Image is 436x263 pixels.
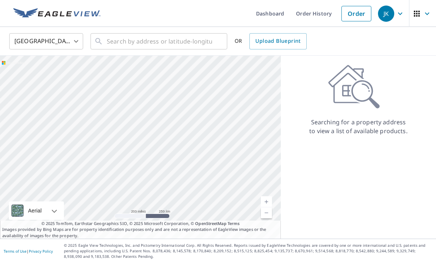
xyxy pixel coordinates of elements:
[107,31,212,52] input: Search by address or latitude-longitude
[235,33,307,49] div: OR
[378,6,394,22] div: JK
[228,221,240,226] a: Terms
[9,31,83,52] div: [GEOGRAPHIC_DATA]
[4,249,27,254] a: Terms of Use
[29,249,53,254] a: Privacy Policy
[261,207,272,218] a: Current Level 5, Zoom Out
[309,118,408,135] p: Searching for a property address to view a list of available products.
[64,243,432,259] p: © 2025 Eagle View Technologies, Inc. and Pictometry International Corp. All Rights Reserved. Repo...
[26,201,44,220] div: Aerial
[261,196,272,207] a: Current Level 5, Zoom In
[4,249,53,253] p: |
[41,221,240,227] span: © 2025 TomTom, Earthstar Geographics SIO, © 2025 Microsoft Corporation, ©
[13,8,101,19] img: EV Logo
[9,201,64,220] div: Aerial
[341,6,371,21] a: Order
[195,221,226,226] a: OpenStreetMap
[255,37,300,46] span: Upload Blueprint
[249,33,306,49] a: Upload Blueprint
